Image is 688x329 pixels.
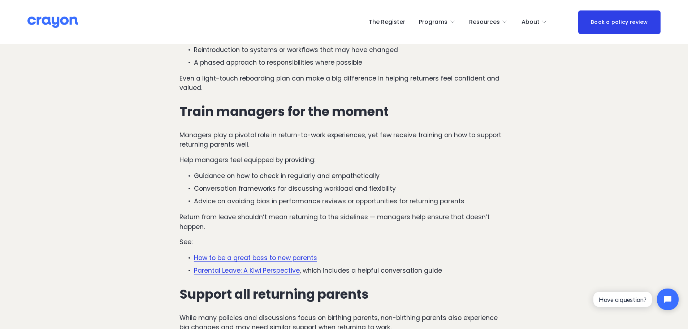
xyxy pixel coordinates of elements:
p: A phased approach to responsibilities where possible [194,58,509,67]
a: The Register [369,16,405,28]
p: Guidance on how to check in regularly and empathetically [194,171,509,181]
h3: Train managers for the moment [179,104,509,119]
p: , which includes a helpful conversation guide [194,266,509,275]
h3: Support all returning parents [179,287,509,302]
p: Return from leave shouldn’t mean returning to the sidelines — managers help ensure that doesn’t h... [179,212,509,231]
a: folder dropdown [419,16,455,28]
span: Programs [419,17,447,27]
span: About [522,17,540,27]
span: Resources [469,17,500,27]
a: Parental Leave: A Kiwi Perspective [194,266,300,275]
iframe: Tidio Chat [587,282,685,316]
a: Book a policy review [578,10,661,34]
a: How to be a great boss to new parents [194,254,317,262]
p: Managers play a pivotal role in return-to-work experiences, yet few receive training on how to su... [179,130,509,150]
a: folder dropdown [469,16,508,28]
p: Help managers feel equipped by providing: [179,155,509,165]
a: folder dropdown [522,16,548,28]
p: Reintroduction to systems or workflows that may have changed [194,45,509,55]
p: See: [179,237,509,247]
p: Advice on avoiding bias in performance reviews or opportunities for returning parents [194,196,509,206]
p: Conversation frameworks for discussing workload and flexibility [194,184,509,193]
p: Even a light-touch reboarding plan can make a big difference in helping returners feel confident ... [179,74,509,93]
img: Crayon [27,16,78,29]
